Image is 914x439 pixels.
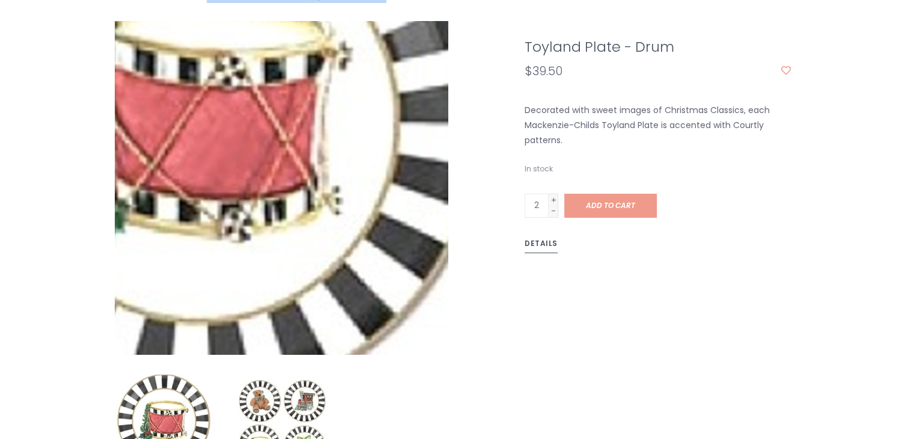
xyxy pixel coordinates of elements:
span: $39.50 [525,63,562,79]
h1: Toyland Plate - Drum [525,39,791,55]
span: In stock [525,164,553,174]
a: Details [525,237,558,254]
span: Add to cart [586,200,635,210]
div: Decorated with sweet images of Christmas Classics, each Mackenzie-Childs Toyland Plate is accente... [516,103,800,149]
a: + [549,194,558,205]
a: - [549,205,558,216]
a: Add to wishlist [781,65,791,77]
a: Add to cart [564,194,657,218]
